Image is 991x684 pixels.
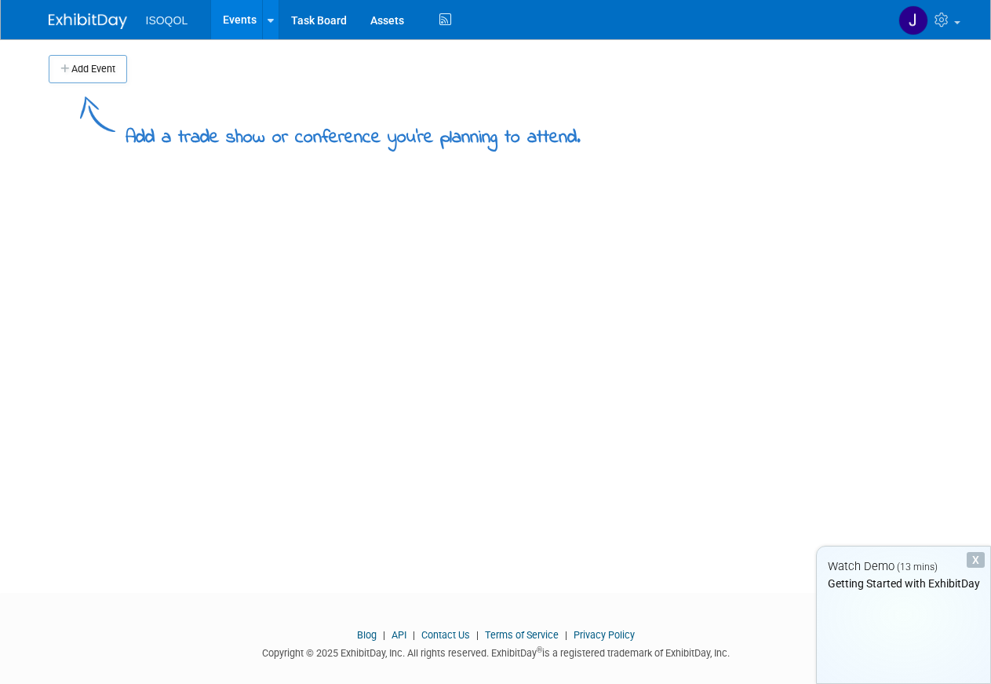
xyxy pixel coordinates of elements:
span: (13 mins) [897,561,938,572]
span: | [561,629,571,641]
a: Terms of Service [485,629,559,641]
a: Privacy Policy [574,629,635,641]
img: Joshua Dieball [898,5,928,35]
sup: ® [537,646,542,654]
span: ISOQOL [146,14,188,27]
span: | [472,629,483,641]
div: Dismiss [967,552,985,568]
span: | [379,629,389,641]
a: Blog [357,629,377,641]
a: API [392,629,406,641]
div: Add a trade show or conference you're planning to attend. [126,113,581,152]
button: Add Event [49,55,127,83]
img: ExhibitDay [49,13,127,29]
div: Watch Demo [817,558,990,575]
span: | [409,629,419,641]
div: Getting Started with ExhibitDay [817,576,990,591]
a: Contact Us [421,629,470,641]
